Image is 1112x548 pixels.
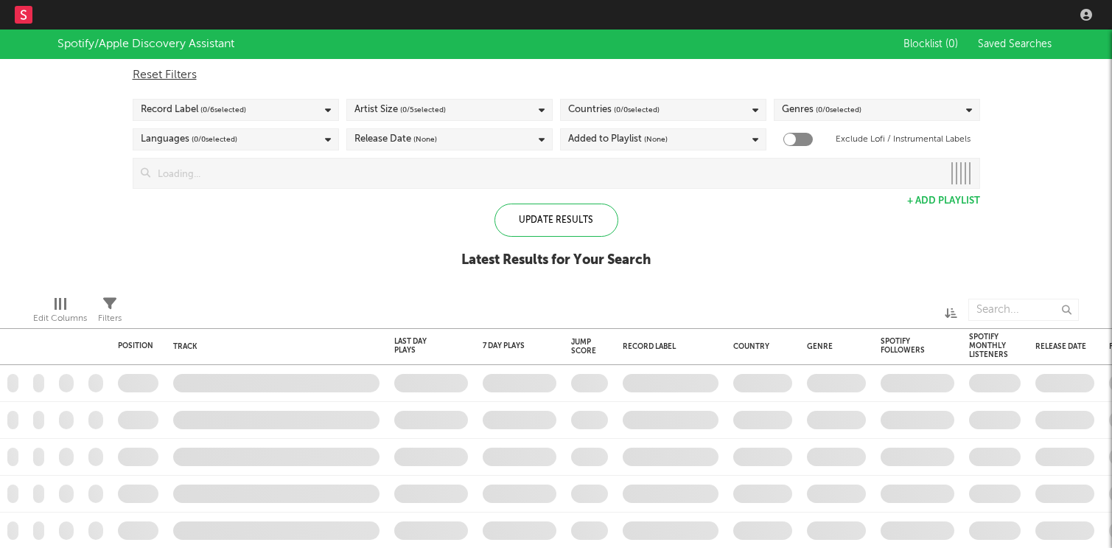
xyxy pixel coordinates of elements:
div: 7 Day Plays [483,341,534,350]
div: Record Label [623,342,711,351]
span: (None) [644,131,668,148]
div: Countries [568,101,660,119]
div: Release Date [354,131,437,148]
div: Genre [807,342,859,351]
label: Exclude Lofi / Instrumental Labels [836,131,971,148]
div: Spotify Monthly Listeners [969,333,1008,359]
div: Edit Columns [33,310,87,327]
div: Filters [98,291,122,334]
span: ( 0 ) [945,39,958,49]
div: Country [733,342,785,351]
input: Search... [968,299,1079,321]
div: Latest Results for Your Search [461,252,651,269]
span: ( 0 / 0 selected) [192,131,237,148]
div: Spotify/Apple Discovery Assistant [57,35,234,53]
div: Filters [98,310,122,327]
div: Added to Playlist [568,131,668,148]
div: Release Date [1035,342,1087,351]
div: Reset Filters [133,66,980,84]
div: Artist Size [354,101,446,119]
input: Loading... [150,159,943,188]
div: Languages [141,131,237,148]
span: ( 0 / 0 selected) [816,101,861,119]
span: ( 0 / 0 selected) [614,101,660,119]
span: Saved Searches [978,39,1055,49]
div: Position [118,341,153,350]
span: ( 0 / 5 selected) [400,101,446,119]
span: (None) [413,131,437,148]
button: Saved Searches [973,38,1055,50]
div: Track [173,342,372,351]
div: Spotify Followers [881,337,932,355]
span: Blocklist [903,39,958,49]
div: Jump Score [571,338,596,355]
div: Edit Columns [33,291,87,334]
div: Last Day Plays [394,337,446,355]
button: + Add Playlist [907,196,980,206]
div: Update Results [494,204,618,237]
div: Genres [782,101,861,119]
span: ( 0 / 6 selected) [200,101,246,119]
div: Record Label [141,101,246,119]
